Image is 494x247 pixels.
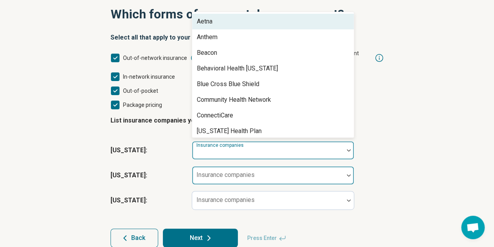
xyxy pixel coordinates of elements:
div: Community Health Network [197,95,271,105]
div: ConnectiCare [197,111,233,120]
div: Aetna [197,17,212,26]
div: Blue Cross Blue Shield [197,79,259,89]
span: [US_STATE] : [111,196,185,205]
span: [US_STATE] : [111,146,185,155]
span: Back [131,235,145,241]
div: Anthem [197,32,218,42]
div: Beacon [197,48,217,58]
span: Out-of-network insurance [123,55,187,61]
span: Out-of-pocket [123,88,158,94]
span: Package pricing [123,102,162,108]
h2: Select all that apply to your practice [111,33,384,42]
label: Insurance companies [196,142,245,148]
span: [US_STATE] : [111,171,185,180]
h1: Which forms of payment do you support? [111,5,384,23]
div: Open chat [461,216,485,239]
label: Insurance companies [196,171,255,178]
label: Insurance companies [196,196,255,204]
legend: List insurance companies you are in-network with [111,110,257,132]
span: In-network insurance [123,74,175,80]
div: Behavioral Health [US_STATE] [197,64,278,73]
div: [US_STATE] Health Plan [197,126,262,136]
